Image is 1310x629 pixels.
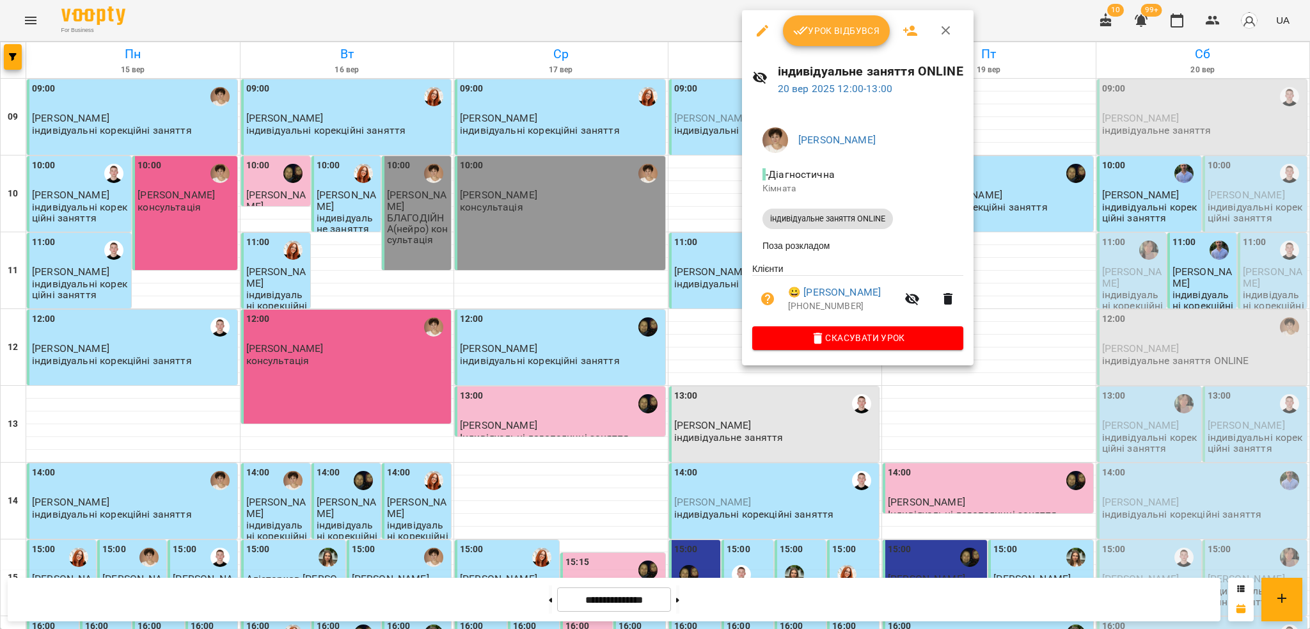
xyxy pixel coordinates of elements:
li: Поза розкладом [752,234,963,257]
button: Скасувати Урок [752,326,963,349]
a: [PERSON_NAME] [798,134,876,146]
span: - Діагностична [762,168,837,180]
ul: Клієнти [752,262,963,326]
button: Візит ще не сплачено. Додати оплату? [752,283,783,314]
span: Урок відбувся [793,23,880,38]
p: Кімната [762,182,953,195]
a: 20 вер 2025 12:00-13:00 [778,83,892,95]
button: Урок відбувся [783,15,890,46]
span: індивідуальне заняття ONLINE [762,213,893,225]
span: Скасувати Урок [762,330,953,346]
a: 😀 [PERSON_NAME] [788,285,881,300]
p: [PHONE_NUMBER] [788,300,897,313]
h6: індивідуальне заняття ONLINE [778,61,963,81]
img: 31d4c4074aa92923e42354039cbfc10a.jpg [762,127,788,153]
